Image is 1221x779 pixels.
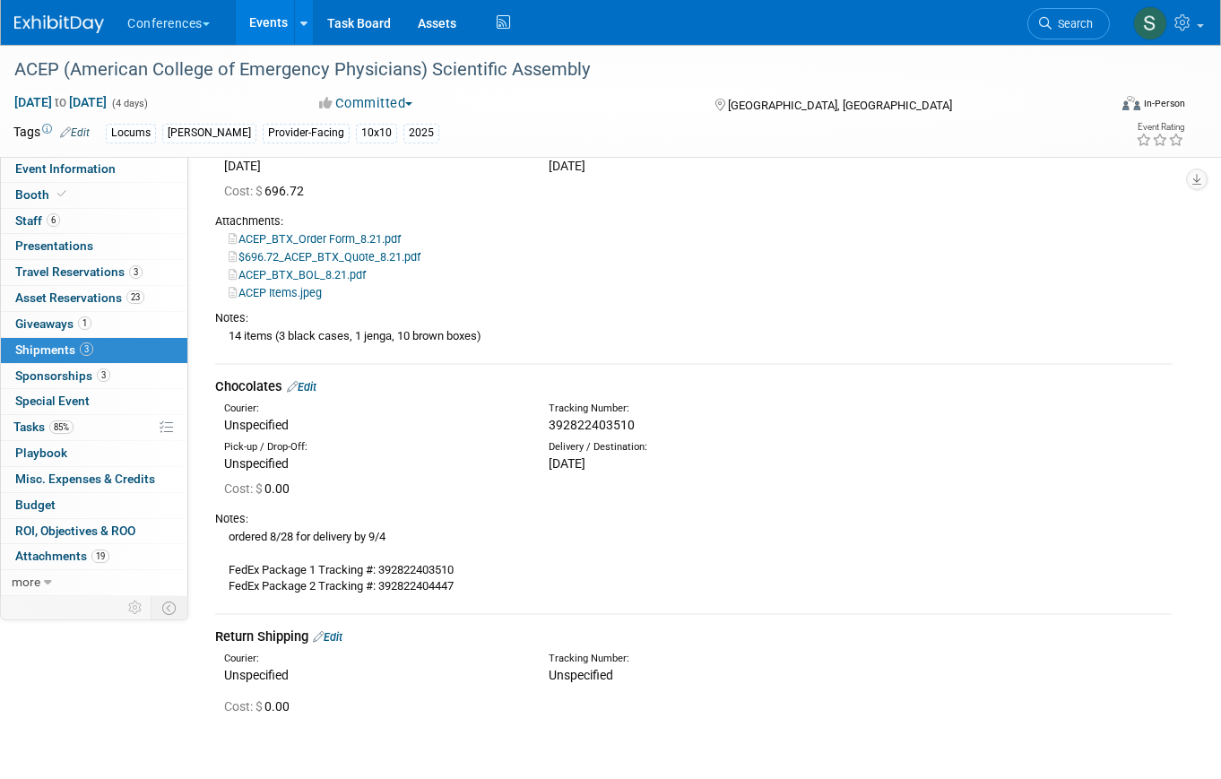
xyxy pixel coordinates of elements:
a: $696.72_ACEP_BTX_Quote_8.21.pdf [229,250,420,264]
div: Provider-Facing [263,124,350,143]
img: Sophie Buffo [1133,6,1167,40]
span: Unspecified [549,668,613,682]
span: 0.00 [224,699,297,714]
span: 85% [49,420,74,434]
div: Attachments: [215,213,1172,229]
div: Notes: [215,511,1172,527]
span: Asset Reservations [15,290,144,305]
img: Format-Inperson.png [1122,96,1140,110]
span: 3 [80,342,93,356]
a: Staff6 [1,209,187,234]
a: Playbook [1,441,187,466]
td: Toggle Event Tabs [152,596,188,619]
a: Event Information [1,157,187,182]
span: Presentations [15,238,93,253]
a: Tasks85% [1,415,187,440]
span: Playbook [15,446,67,460]
a: ROI, Objectives & ROO [1,519,187,544]
span: 6 [47,213,60,227]
div: 10x10 [356,124,397,143]
a: Sponsorships3 [1,364,187,389]
div: Return Shipping [215,628,1172,646]
span: Cost: $ [224,699,264,714]
span: 1 [78,316,91,330]
div: Courier: [224,402,522,416]
div: Locums [106,124,156,143]
span: Shipments [15,342,93,357]
span: to [52,95,69,109]
div: Tracking Number: [549,652,928,666]
button: Committed [313,94,420,113]
span: 696.72 [224,184,311,198]
div: [DATE] [549,454,846,472]
a: Travel Reservations3 [1,260,187,285]
span: Misc. Expenses & Credits [15,472,155,486]
span: Tasks [13,420,74,434]
a: Giveaways1 [1,312,187,337]
span: 0.00 [224,481,297,496]
div: Tracking Number: [549,402,928,416]
a: Shipments3 [1,338,187,363]
span: 19 [91,550,109,563]
span: Unspecified [224,456,289,471]
a: Edit [313,630,342,644]
span: 23 [126,290,144,304]
span: Sponsorships [15,368,110,383]
div: Chocolates [215,377,1172,396]
span: Budget [15,498,56,512]
a: Asset Reservations23 [1,286,187,311]
div: Unspecified [224,666,522,684]
a: Booth [1,183,187,208]
span: 3 [129,265,143,279]
div: ACEP (American College of Emergency Physicians) Scientific Assembly [8,54,1086,86]
div: [PERSON_NAME] [162,124,256,143]
div: Unspecified [224,416,522,434]
a: more [1,570,187,595]
span: Cost: $ [224,481,264,496]
div: 2025 [403,124,439,143]
div: Event Format [1012,93,1185,120]
span: [GEOGRAPHIC_DATA], [GEOGRAPHIC_DATA] [728,99,952,112]
span: ROI, Objectives & ROO [15,524,135,538]
a: Edit [287,380,316,394]
span: Travel Reservations [15,264,143,279]
span: [DATE] [DATE] [13,94,108,110]
div: [DATE] [549,157,846,175]
div: Pick-up / Drop-Off: [224,440,522,454]
span: 3 [97,368,110,382]
td: Tags [13,123,90,143]
span: Search [1052,17,1093,30]
a: Search [1027,8,1110,39]
img: ExhibitDay [14,15,104,33]
div: Courier: [224,652,522,666]
div: [DATE] [224,157,522,175]
span: Giveaways [15,316,91,331]
a: Budget [1,493,187,518]
div: In-Person [1143,97,1185,110]
a: ACEP_BTX_BOL_8.21.pdf [229,268,366,281]
i: Booth reservation complete [57,189,66,199]
div: ordered 8/28 for delivery by 9/4 FedEx Package 1 Tracking #: 392822403510 FedEx Package 2 Trackin... [215,527,1172,595]
span: (4 days) [110,98,148,109]
span: Cost: $ [224,184,264,198]
span: 392822403510 [549,418,635,432]
div: Notes: [215,310,1172,326]
a: ACEP Items.jpeg [229,286,322,299]
a: ACEP_BTX_Order Form_8.21.pdf [229,232,401,246]
div: Delivery / Destination: [549,440,846,454]
span: Booth [15,187,70,202]
span: more [12,575,40,589]
div: Event Rating [1136,123,1184,132]
span: Attachments [15,549,109,563]
a: Presentations [1,234,187,259]
a: Edit [60,126,90,139]
td: Personalize Event Tab Strip [120,596,152,619]
a: Misc. Expenses & Credits [1,467,187,492]
a: Special Event [1,389,187,414]
a: Attachments19 [1,544,187,569]
div: 14 items (3 black cases, 1 jenga, 10 brown boxes) [215,326,1172,345]
span: Staff [15,213,60,228]
span: Event Information [15,161,116,176]
span: Special Event [15,394,90,408]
